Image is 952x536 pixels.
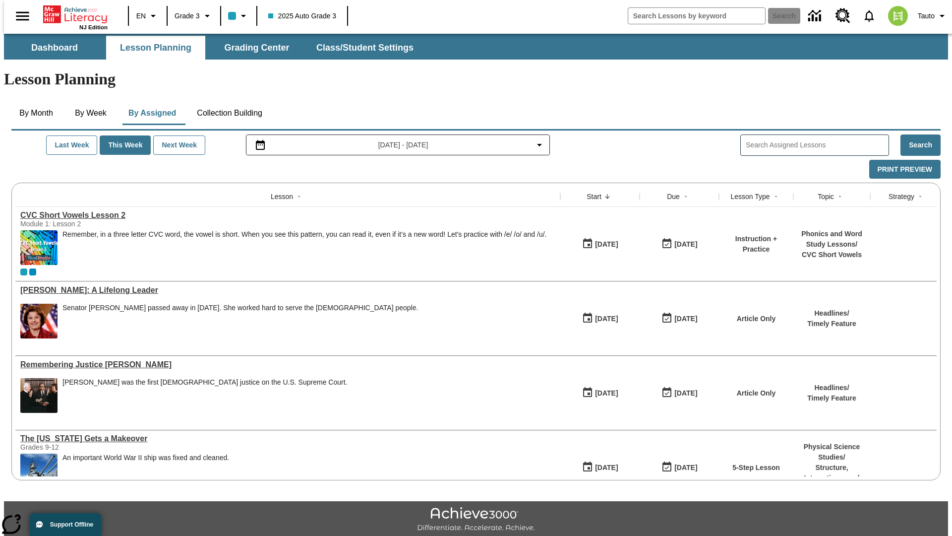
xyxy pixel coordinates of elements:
[737,388,776,399] p: Article Only
[20,360,555,369] a: Remembering Justice O'Connor, Lessons
[46,135,97,155] button: Last Week
[224,42,289,54] span: Grading Center
[579,458,621,477] button: 10/15/25: First time the lesson was available
[595,238,618,251] div: [DATE]
[856,3,882,29] a: Notifications
[271,192,293,201] div: Lesson
[724,234,788,255] p: Instruction + Practice
[674,387,697,400] div: [DATE]
[308,36,421,60] button: Class/Student Settings
[889,192,914,201] div: Strategy
[120,42,191,54] span: Lesson Planning
[888,6,908,26] img: avatar image
[601,191,613,202] button: Sort
[534,139,545,151] svg: Collapse Date Range Filter
[595,462,618,474] div: [DATE]
[807,393,856,403] p: Timely Feature
[20,268,27,275] div: Current Class
[175,11,200,21] span: Grade 3
[807,319,856,329] p: Timely Feature
[807,308,856,319] p: Headlines /
[730,192,770,201] div: Lesson Type
[882,3,914,29] button: Select a new avatar
[62,304,418,312] div: Senator [PERSON_NAME] passed away in [DATE]. She worked hard to serve the [DEMOGRAPHIC_DATA] people.
[66,101,116,125] button: By Week
[579,384,621,402] button: 10/15/25: First time the lesson was available
[20,230,58,265] img: CVC Short Vowels Lesson 2.
[4,36,422,60] div: SubNavbar
[378,140,428,150] span: [DATE] - [DATE]
[62,454,229,462] div: An important World War II ship was fixed and cleaned.
[268,11,337,21] span: 2025 Auto Grade 3
[680,191,692,202] button: Sort
[658,458,701,477] button: 10/15/25: Last day the lesson can be accessed
[798,442,865,463] p: Physical Science Studies /
[153,135,205,155] button: Next Week
[11,101,61,125] button: By Month
[674,313,697,325] div: [DATE]
[20,378,58,413] img: Chief Justice Warren Burger, wearing a black robe, holds up his right hand and faces Sandra Day O...
[20,211,555,220] a: CVC Short Vowels Lesson 2, Lessons
[746,138,889,152] input: Search Assigned Lessons
[29,268,36,275] div: OL 2025 Auto Grade 4
[224,7,253,25] button: Class color is light blue. Change class color
[5,36,104,60] button: Dashboard
[579,309,621,328] button: 10/15/25: First time the lesson was available
[628,8,765,24] input: search field
[732,463,780,473] p: 5-Step Lesson
[914,191,926,202] button: Sort
[770,191,782,202] button: Sort
[62,454,229,488] div: An important World War II ship was fixed and cleaned.
[43,3,108,30] div: Home
[579,235,621,254] button: 10/15/25: First time the lesson was available
[658,309,701,328] button: 10/15/25: Last day the lesson can be accessed
[100,135,151,155] button: This Week
[20,220,169,228] div: Module 1: Lesson 2
[20,434,555,443] a: The Missouri Gets a Makeover, Lessons
[62,378,347,387] div: [PERSON_NAME] was the first [DEMOGRAPHIC_DATA] justice on the U.S. Supreme Court.
[674,462,697,474] div: [DATE]
[31,42,78,54] span: Dashboard
[79,24,108,30] span: NJ Edition
[798,463,865,494] p: Structure, Interactions, and Properties of Matter
[8,1,37,31] button: Open side menu
[30,513,101,536] button: Support Offline
[316,42,414,54] span: Class/Student Settings
[250,139,546,151] button: Select the date range menu item
[136,11,146,21] span: EN
[207,36,306,60] button: Grading Center
[62,230,546,265] div: Remember, in a three letter CVC word, the vowel is short. When you see this pattern, you can read...
[189,101,270,125] button: Collection Building
[171,7,217,25] button: Grade: Grade 3, Select a grade
[595,387,618,400] div: [DATE]
[4,70,948,88] h1: Lesson Planning
[667,192,680,201] div: Due
[120,101,184,125] button: By Assigned
[4,34,948,60] div: SubNavbar
[900,134,941,156] button: Search
[62,230,546,239] p: Remember, in a three letter CVC word, the vowel is short. When you see this pattern, you can read...
[293,191,305,202] button: Sort
[43,4,108,24] a: Home
[807,383,856,393] p: Headlines /
[20,286,555,295] div: Dianne Feinstein: A Lifelong Leader
[737,314,776,324] p: Article Only
[818,192,834,201] div: Topic
[50,521,93,528] span: Support Offline
[834,191,846,202] button: Sort
[658,235,701,254] button: 10/15/25: Last day the lesson can be accessed
[62,378,347,413] div: Sandra Day O'Connor was the first female justice on the U.S. Supreme Court.
[674,238,697,251] div: [DATE]
[132,7,164,25] button: Language: EN, Select a language
[62,304,418,338] div: Senator Dianne Feinstein passed away in September 2023. She worked hard to serve the American peo...
[830,2,856,29] a: Resource Center, Will open in new tab
[914,7,952,25] button: Profile/Settings
[658,384,701,402] button: 10/15/25: Last day the lesson can be accessed
[106,36,205,60] button: Lesson Planning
